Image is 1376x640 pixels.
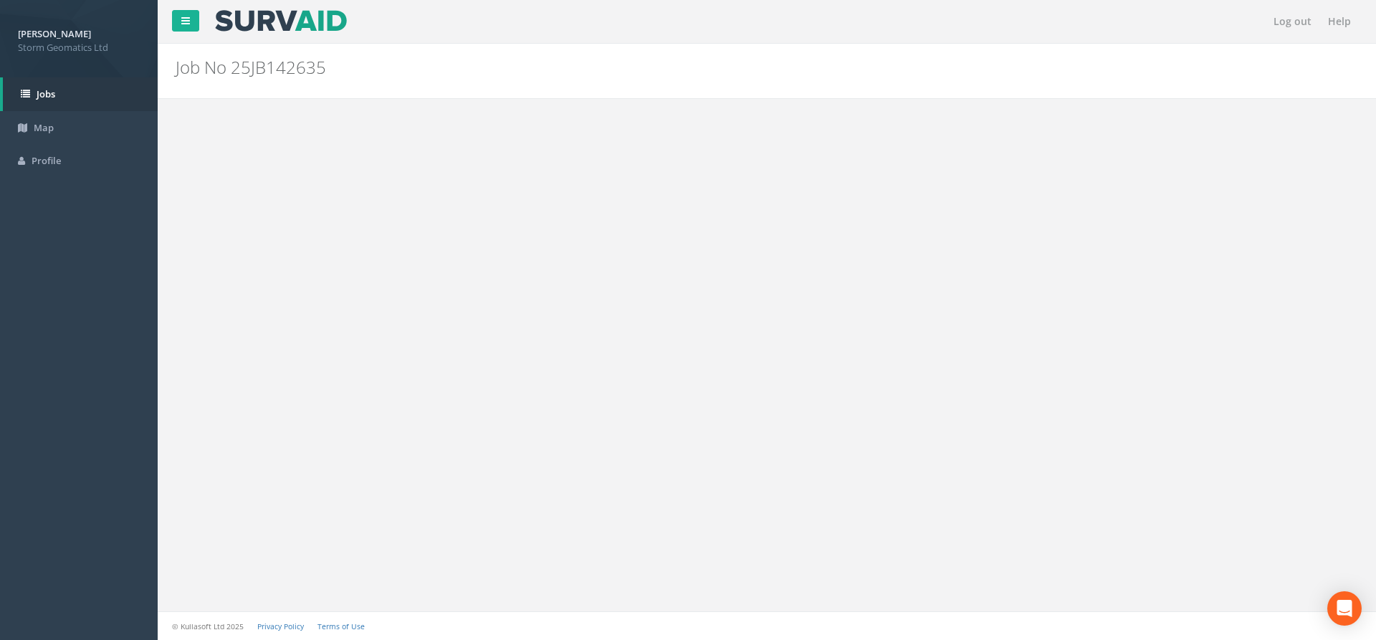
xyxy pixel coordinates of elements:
span: Jobs [37,87,55,100]
small: © Kullasoft Ltd 2025 [172,621,244,631]
span: Map [34,121,54,134]
h2: Job No 25JB142635 [176,58,1157,77]
a: Jobs [3,77,158,111]
span: Profile [32,154,61,167]
a: Terms of Use [317,621,365,631]
a: Privacy Policy [257,621,304,631]
span: Storm Geomatics Ltd [18,41,140,54]
a: [PERSON_NAME] Storm Geomatics Ltd [18,24,140,54]
div: Open Intercom Messenger [1327,591,1362,626]
strong: [PERSON_NAME] [18,27,91,40]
